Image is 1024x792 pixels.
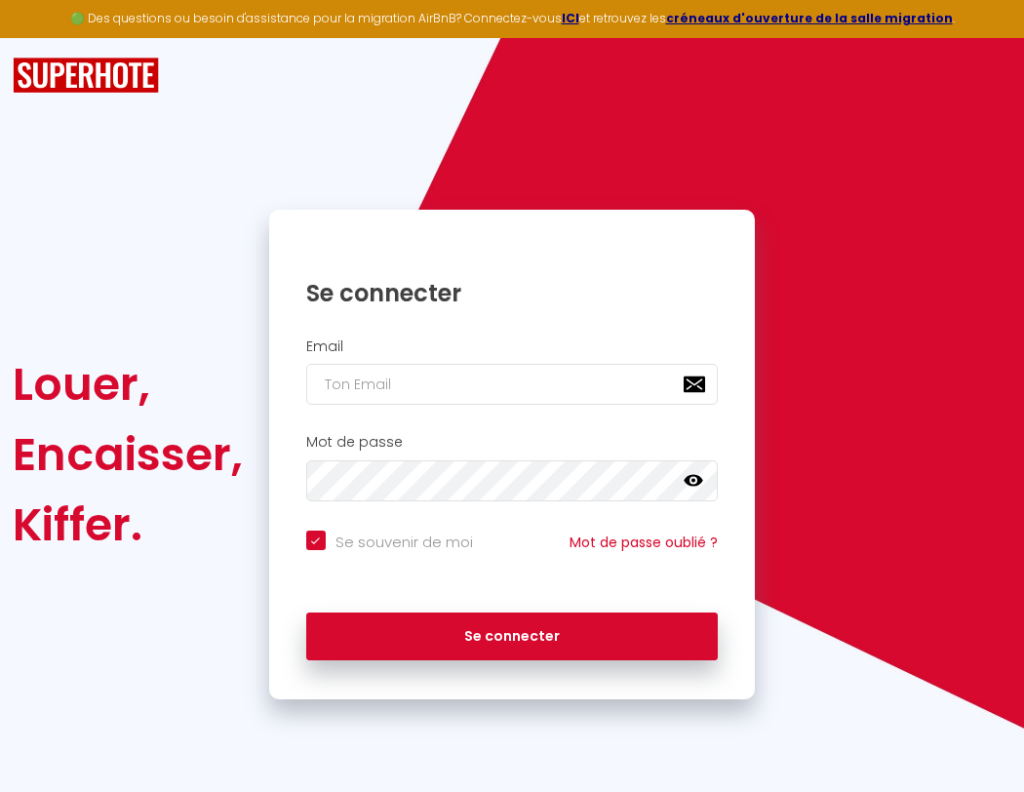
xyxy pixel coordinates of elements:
[13,349,243,419] div: Louer,
[570,533,718,552] a: Mot de passe oublié ?
[13,419,243,490] div: Encaisser,
[306,364,719,405] input: Ton Email
[306,434,719,451] h2: Mot de passe
[306,338,719,355] h2: Email
[306,613,719,661] button: Se connecter
[13,490,243,560] div: Kiffer.
[666,10,953,26] a: créneaux d'ouverture de la salle migration
[562,10,579,26] a: ICI
[306,278,719,308] h1: Se connecter
[13,58,159,94] img: SuperHote logo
